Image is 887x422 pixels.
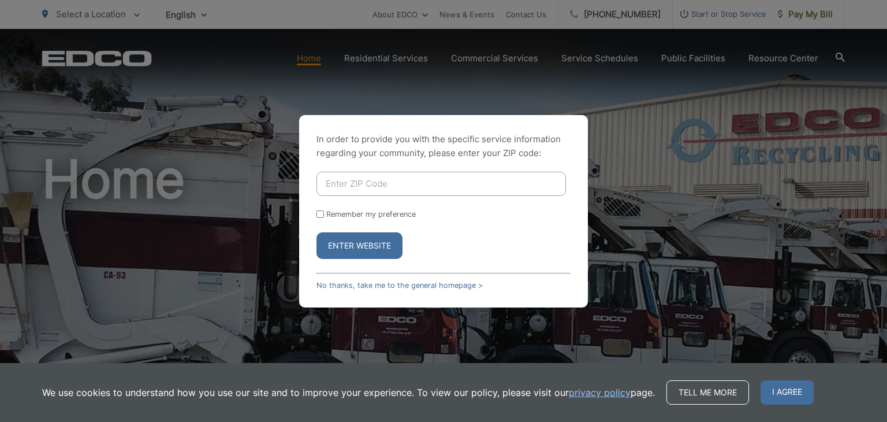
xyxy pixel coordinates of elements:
[569,386,631,399] a: privacy policy
[316,132,571,160] p: In order to provide you with the specific service information regarding your community, please en...
[666,380,749,405] a: Tell me more
[316,232,402,259] button: Enter Website
[316,172,566,196] input: Enter ZIP Code
[316,281,483,290] a: No thanks, take me to the general homepage >
[42,386,655,399] p: We use cookies to understand how you use our site and to improve your experience. To view our pol...
[761,380,814,405] span: I agree
[326,210,416,219] label: Remember my preference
